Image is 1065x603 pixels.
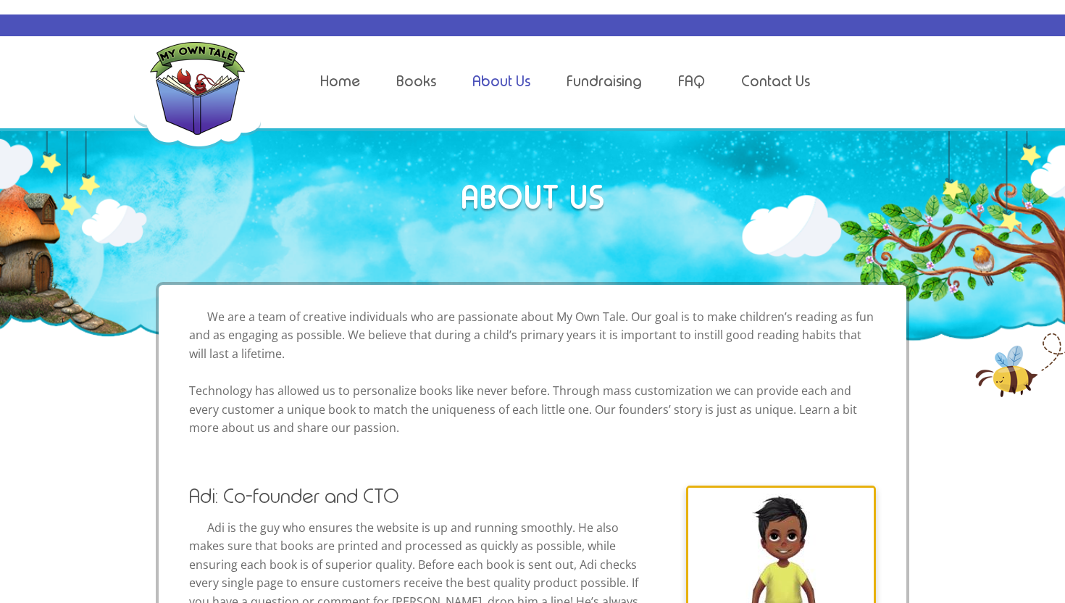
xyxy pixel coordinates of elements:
p: We are a team of creative individuals who are passionate about My Own Tale. Our goal is to make c... [189,308,876,438]
a: Home [320,72,360,90]
a: Contact Us [741,72,810,90]
a: About Us [472,72,530,90]
a: FAQ [678,72,705,90]
a: Books [396,72,436,90]
h3: Adi: Co-founder and CTO [189,486,876,508]
a: Fundraising [567,72,642,90]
